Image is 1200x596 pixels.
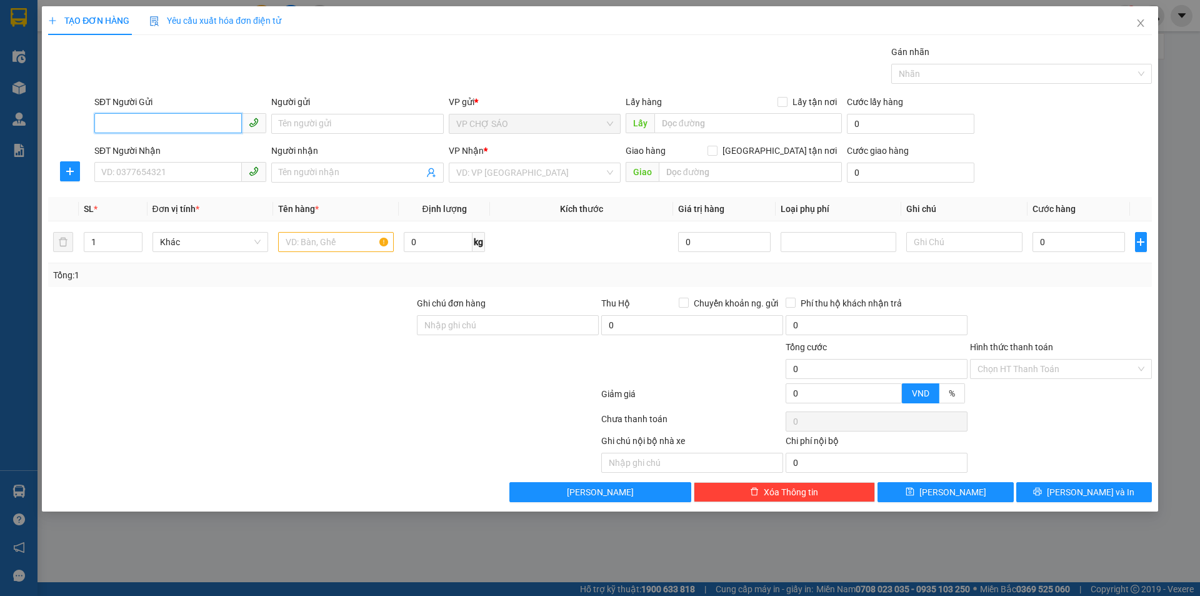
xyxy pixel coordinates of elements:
[970,342,1053,352] label: Hình thức thanh toán
[626,113,654,133] span: Lấy
[149,16,159,26] img: icon
[678,204,724,214] span: Giá trị hàng
[271,95,443,109] div: Người gửi
[567,485,634,499] span: [PERSON_NAME]
[600,387,784,409] div: Giảm giá
[94,144,266,158] div: SĐT Người Nhận
[1033,487,1042,497] span: printer
[278,232,394,252] input: VD: Bàn, Ghế
[509,482,691,502] button: [PERSON_NAME]
[249,166,259,176] span: phone
[891,47,929,57] label: Gán nhãn
[906,232,1022,252] input: Ghi Chú
[449,95,621,109] div: VP gửi
[912,388,929,398] span: VND
[654,113,842,133] input: Dọc đường
[149,16,281,26] span: Yêu cầu xuất hóa đơn điện tử
[61,166,79,176] span: plus
[53,232,73,252] button: delete
[659,162,842,182] input: Dọc đường
[626,162,659,182] span: Giao
[877,482,1013,502] button: save[PERSON_NAME]
[53,268,463,282] div: Tổng: 1
[949,388,955,398] span: %
[776,197,901,221] th: Loại phụ phí
[689,296,783,310] span: Chuyển khoản ng. gửi
[901,197,1027,221] th: Ghi chú
[1136,18,1146,28] span: close
[601,453,783,473] input: Nhập ghi chú
[787,95,842,109] span: Lấy tận nơi
[847,163,974,183] input: Cước giao hàng
[426,168,436,178] span: user-add
[1135,232,1147,252] button: plus
[456,114,613,133] span: VP CHỢ SÁO
[1016,482,1152,502] button: printer[PERSON_NAME] và In
[1123,6,1158,41] button: Close
[249,118,259,128] span: phone
[847,114,974,134] input: Cước lấy hàng
[60,161,80,181] button: plus
[1047,485,1134,499] span: [PERSON_NAME] và In
[764,485,818,499] span: Xóa Thông tin
[271,144,443,158] div: Người nhận
[750,487,759,497] span: delete
[626,97,662,107] span: Lấy hàng
[417,298,486,308] label: Ghi chú đơn hàng
[278,204,319,214] span: Tên hàng
[847,146,909,156] label: Cước giao hàng
[601,298,630,308] span: Thu Hộ
[422,204,466,214] span: Định lượng
[449,146,484,156] span: VP Nhận
[152,204,199,214] span: Đơn vị tính
[1032,204,1076,214] span: Cước hàng
[796,296,907,310] span: Phí thu hộ khách nhận trả
[717,144,842,158] span: [GEOGRAPHIC_DATA] tận nơi
[786,434,967,453] div: Chi phí nội bộ
[472,232,485,252] span: kg
[84,204,94,214] span: SL
[906,487,914,497] span: save
[560,204,603,214] span: Kích thước
[94,95,266,109] div: SĐT Người Gửi
[1136,237,1146,247] span: plus
[919,485,986,499] span: [PERSON_NAME]
[601,434,783,453] div: Ghi chú nội bộ nhà xe
[694,482,876,502] button: deleteXóa Thông tin
[847,97,903,107] label: Cước lấy hàng
[678,232,771,252] input: 0
[786,342,827,352] span: Tổng cước
[48,16,129,26] span: TẠO ĐƠN HÀNG
[600,412,784,434] div: Chưa thanh toán
[417,315,599,335] input: Ghi chú đơn hàng
[626,146,666,156] span: Giao hàng
[160,233,261,251] span: Khác
[48,16,57,25] span: plus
